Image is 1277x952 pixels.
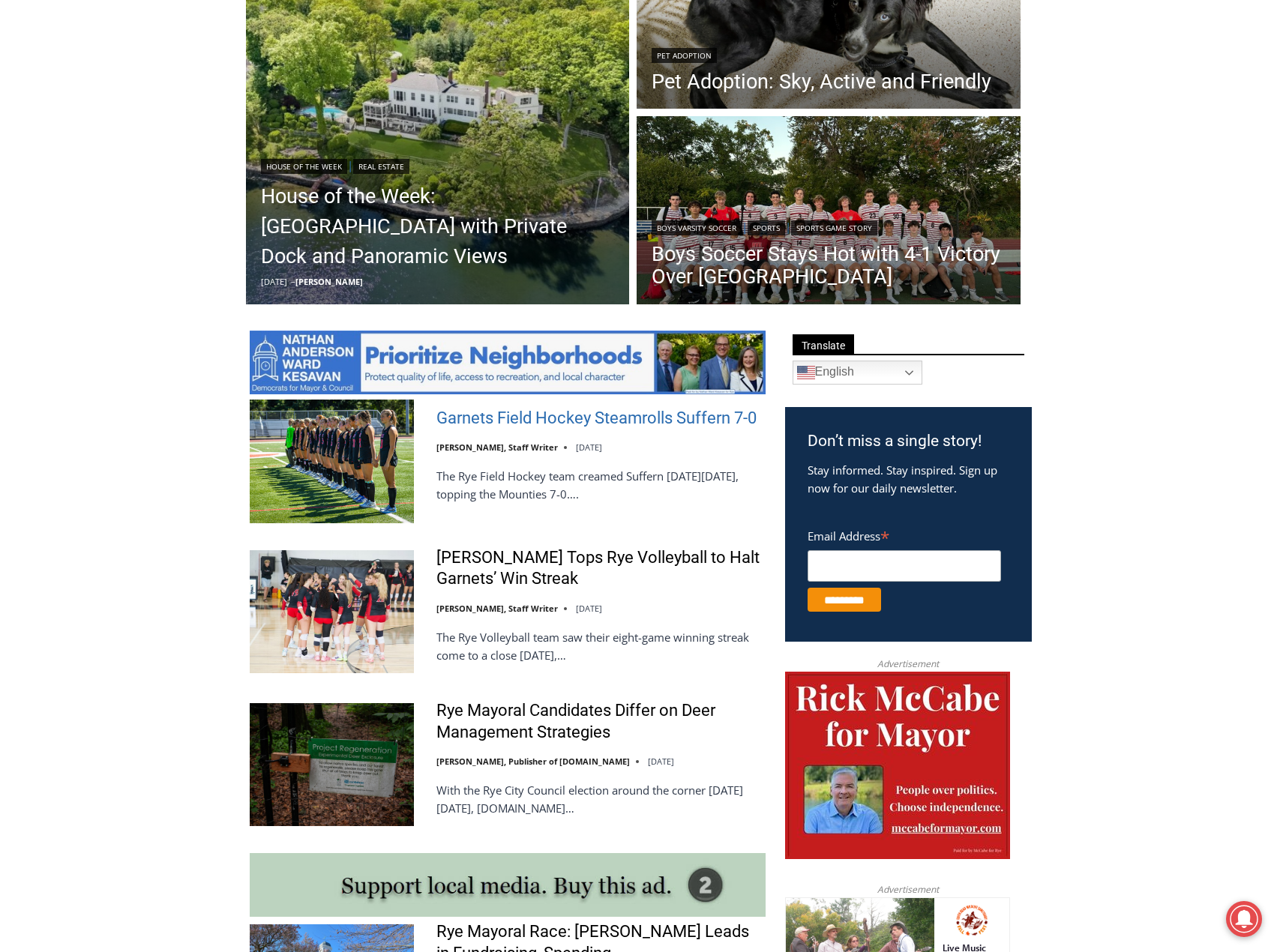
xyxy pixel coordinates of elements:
a: [PERSON_NAME], Publisher of [DOMAIN_NAME] [436,756,630,767]
h4: [PERSON_NAME] Read Sanctuary Fall Fest: [DATE] [12,151,199,185]
span: Advertisement [862,882,954,897]
span: – [291,276,295,287]
a: Real Estate [353,159,409,174]
a: Boys Soccer Stays Hot with 4-1 Victory Over [GEOGRAPHIC_DATA] [652,243,1006,288]
img: Somers Tops Rye Volleyball to Halt Garnets’ Win Streak [250,550,414,673]
img: McCabe for Mayor [785,672,1010,859]
time: [DATE] [576,442,602,453]
img: support local media, buy this ad [250,853,766,917]
img: en [797,364,815,382]
a: House of the Week [261,159,347,174]
div: | | [652,217,1006,235]
time: [DATE] [261,276,287,287]
a: Sports [748,220,785,235]
a: Rye Mayoral Candidates Differ on Deer Management Strategies [436,700,766,743]
div: 4 [157,127,164,142]
a: Pet Adoption [652,48,717,63]
a: [PERSON_NAME] [295,276,363,287]
p: With the Rye City Council election around the corner [DATE][DATE], [DOMAIN_NAME]… [436,781,766,817]
a: Read More Boys Soccer Stays Hot with 4-1 Victory Over Eastchester [637,116,1021,308]
span: Intern @ [DOMAIN_NAME] [392,149,695,183]
time: [DATE] [648,756,674,767]
div: | [261,156,615,174]
a: [PERSON_NAME] Read Sanctuary Fall Fest: [DATE] [1,149,224,187]
span: Translate [793,334,854,355]
span: Advertisement [862,657,954,671]
label: Email Address [808,521,1001,548]
div: / [168,127,172,142]
div: Live Music [157,44,201,123]
a: Garnets Field Hockey Steamrolls Suffern 7-0 [436,408,757,430]
p: The Rye Volleyball team saw their eight-game winning streak come to a close [DATE],… [436,628,766,664]
a: House of the Week: [GEOGRAPHIC_DATA] with Private Dock and Panoramic Views [261,181,615,271]
a: Sports Game Story [791,220,877,235]
div: 6 [175,127,182,142]
a: Pet Adoption: Sky, Active and Friendly [652,70,991,93]
a: Boys Varsity Soccer [652,220,742,235]
img: (PHOTO: The Rye Boys Soccer team from their win on October 6, 2025. Credit: Daniela Arredondo.) [637,116,1021,308]
a: [PERSON_NAME], Staff Writer [436,603,558,614]
a: English [793,361,922,385]
time: [DATE] [576,603,602,614]
a: Intern @ [DOMAIN_NAME] [361,145,727,187]
h3: Don’t miss a single story! [808,430,1009,454]
a: [PERSON_NAME], Staff Writer [436,442,558,453]
a: [PERSON_NAME] Tops Rye Volleyball to Halt Garnets’ Win Streak [436,547,766,590]
img: Rye Mayoral Candidates Differ on Deer Management Strategies [250,703,414,826]
p: The Rye Field Hockey team creamed Suffern [DATE][DATE], topping the Mounties 7-0…. [436,467,766,503]
img: Garnets Field Hockey Steamrolls Suffern 7-0 [250,400,414,522]
p: Stay informed. Stay inspired. Sign up now for our daily newsletter. [808,461,1009,497]
div: "I learned about the history of a place I’d honestly never considered even as a resident of [GEOG... [379,1,709,145]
